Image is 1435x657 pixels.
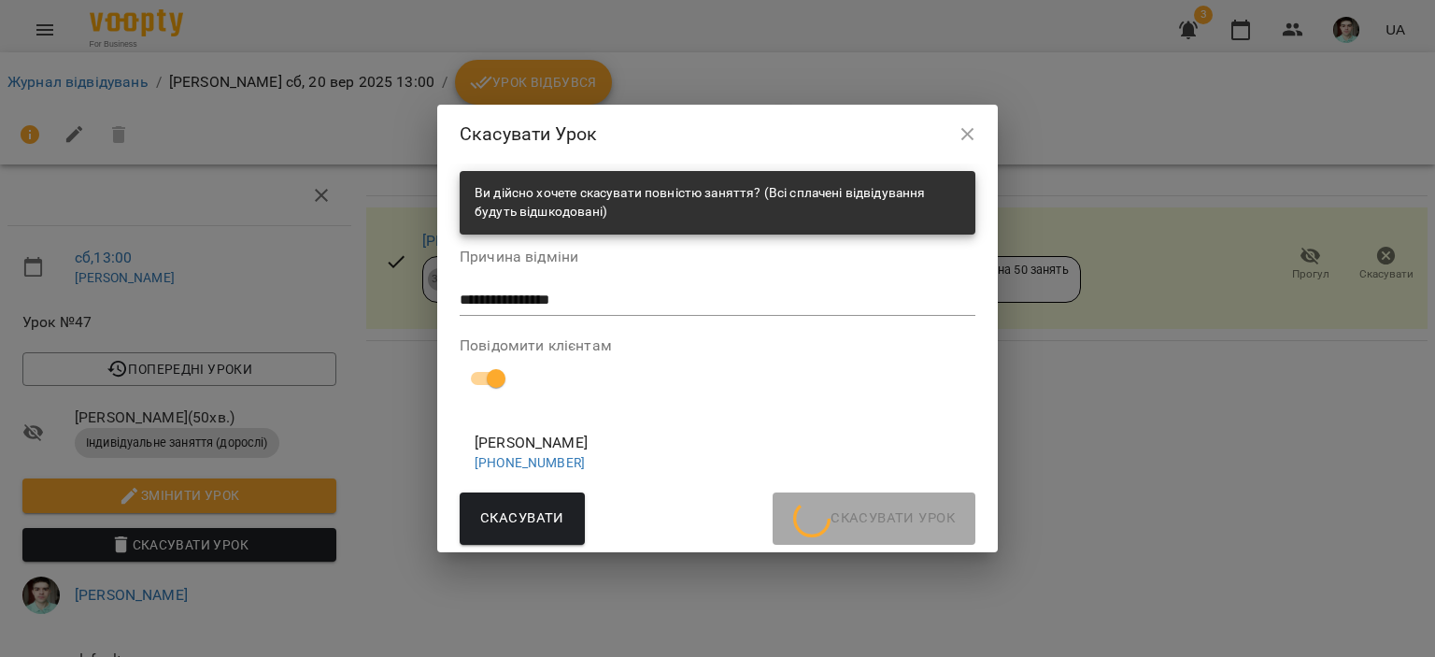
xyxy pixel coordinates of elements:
div: Ви дійсно хочете скасувати повністю заняття? (Всі сплачені відвідування будуть відшкодовані) [475,177,960,228]
label: Повідомити клієнтам [460,338,975,353]
button: Скасувати [460,493,585,545]
span: [PERSON_NAME] [475,432,960,454]
a: [PHONE_NUMBER] [475,455,585,470]
label: Причина відміни [460,250,975,264]
span: Скасувати [480,507,564,531]
h2: Скасувати Урок [460,120,975,149]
